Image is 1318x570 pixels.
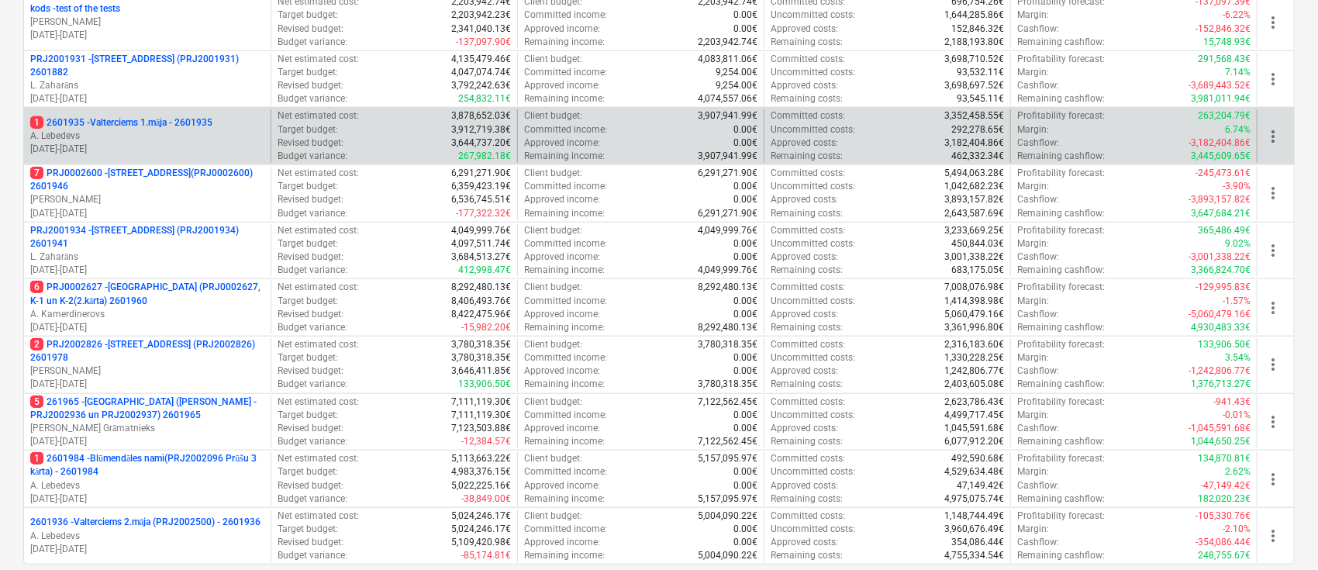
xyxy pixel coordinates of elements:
p: 1,330,228.25€ [944,351,1004,364]
p: Net estimated cost : [278,167,359,180]
p: Target budget : [278,66,338,79]
p: 291,568.43€ [1198,53,1251,66]
p: PRJ2001931 - [STREET_ADDRESS] (PRJ2001931) 2601882 [30,53,264,79]
p: 3,646,411.85€ [451,364,511,378]
p: Budget variance : [278,150,347,163]
p: Committed costs : [771,281,845,294]
p: 3,698,710.52€ [944,53,1004,66]
p: Client budget : [524,109,582,123]
span: more_vert [1264,470,1282,489]
p: Margin : [1017,351,1049,364]
p: 3,907,941.99€ [698,109,757,123]
p: Margin : [1017,180,1049,193]
p: 8,292,480.13€ [698,321,757,334]
p: Approved costs : [771,136,838,150]
p: [DATE] - [DATE] [30,543,264,556]
p: Remaining income : [524,378,605,391]
p: 15,748.93€ [1203,36,1251,49]
span: more_vert [1264,184,1282,202]
span: 2 [30,338,43,351]
p: 412,998.47€ [458,264,511,277]
p: Revised budget : [278,136,343,150]
p: Approved income : [524,136,600,150]
p: Remaining costs : [771,435,843,448]
p: 3,366,824.70€ [1191,264,1251,277]
p: [DATE] - [DATE] [30,492,264,506]
div: 2PRJ2002826 -[STREET_ADDRESS] (PRJ2002826) 2601978[PERSON_NAME][DATE]-[DATE] [30,338,264,392]
p: 3,352,458.55€ [944,109,1004,123]
p: 3,647,684.21€ [1191,207,1251,220]
p: Client budget : [524,224,582,237]
p: 2,203,942.74€ [698,36,757,49]
p: 3,182,404.86€ [944,136,1004,150]
p: 3,780,318.35€ [698,338,757,351]
p: [PERSON_NAME] [30,364,264,378]
p: Approved costs : [771,364,838,378]
p: 6,536,745.51€ [451,193,511,206]
span: 5 [30,396,43,408]
p: 3.54% [1225,351,1251,364]
p: -15,982.20€ [461,321,511,334]
p: Revised budget : [278,250,343,264]
p: 1,414,398.98€ [944,295,1004,308]
p: [DATE] - [DATE] [30,143,264,156]
p: 1,042,682.23€ [944,180,1004,193]
span: more_vert [1264,127,1282,146]
p: Revised budget : [278,193,343,206]
p: 3,684,513.27€ [451,250,511,264]
p: Remaining cashflow : [1017,321,1105,334]
span: 6 [30,281,43,293]
p: Remaining costs : [771,264,843,277]
p: -1,242,806.77€ [1189,364,1251,378]
p: 4,135,479.46€ [451,53,511,66]
p: [DATE] - [DATE] [30,378,264,391]
p: Committed costs : [771,167,845,180]
p: Target budget : [278,237,338,250]
p: 6,291,271.90€ [698,207,757,220]
p: Remaining income : [524,435,605,448]
p: Target budget : [278,351,338,364]
p: Remaining costs : [771,207,843,220]
p: 6,077,912.20€ [944,435,1004,448]
p: Budget variance : [278,36,347,49]
p: Remaining costs : [771,378,843,391]
p: Committed costs : [771,109,845,123]
span: more_vert [1264,413,1282,431]
p: Target budget : [278,123,338,136]
p: Approved income : [524,250,600,264]
p: 2,316,183.60€ [944,338,1004,351]
p: Margin : [1017,66,1049,79]
div: 2601936 -Valterciems 2.māja (PRJ2002500) - 2601936A. Lebedevs[DATE]-[DATE] [30,516,264,555]
p: Margin : [1017,295,1049,308]
p: Committed costs : [771,338,845,351]
p: 0.00€ [733,364,757,378]
p: Revised budget : [278,364,343,378]
p: 4,049,999.76€ [698,264,757,277]
p: Client budget : [524,167,582,180]
p: 0.00€ [733,237,757,250]
p: Remaining costs : [771,92,843,105]
p: 0.00€ [733,250,757,264]
p: [PERSON_NAME] [30,193,264,206]
p: Approved costs : [771,250,838,264]
p: -941.43€ [1213,396,1251,409]
p: Remaining cashflow : [1017,36,1105,49]
p: 0.00€ [733,193,757,206]
p: 1,376,713.27€ [1191,378,1251,391]
p: 4,049,999.76€ [451,224,511,237]
p: Revised budget : [278,22,343,36]
p: Committed income : [524,123,607,136]
p: Remaining income : [524,150,605,163]
p: -3,001,338.22€ [1189,250,1251,264]
p: 4,499,717.45€ [944,409,1004,422]
p: Approved income : [524,22,600,36]
p: 3,233,669.25€ [944,224,1004,237]
p: 0.00€ [733,308,757,321]
span: 1 [30,116,43,129]
p: Target budget : [278,180,338,193]
p: 0.00€ [733,180,757,193]
p: 93,532.11€ [957,66,1004,79]
p: Target budget : [278,295,338,308]
p: [DATE] - [DATE] [30,321,264,334]
p: 8,406,493.76€ [451,295,511,308]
